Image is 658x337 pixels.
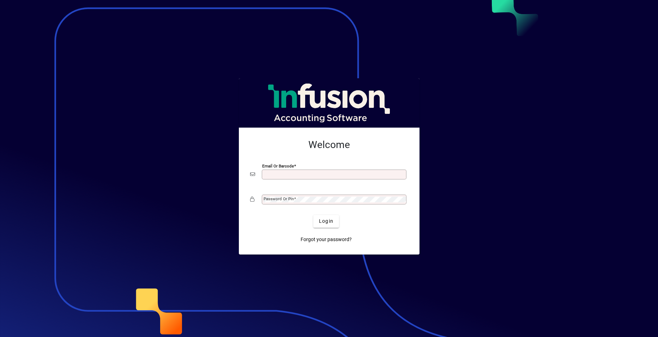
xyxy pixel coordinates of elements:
[298,233,355,246] a: Forgot your password?
[319,217,333,225] span: Login
[250,139,408,151] h2: Welcome
[301,236,352,243] span: Forgot your password?
[264,196,294,201] mat-label: Password or Pin
[262,163,294,168] mat-label: Email or Barcode
[313,215,339,228] button: Login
